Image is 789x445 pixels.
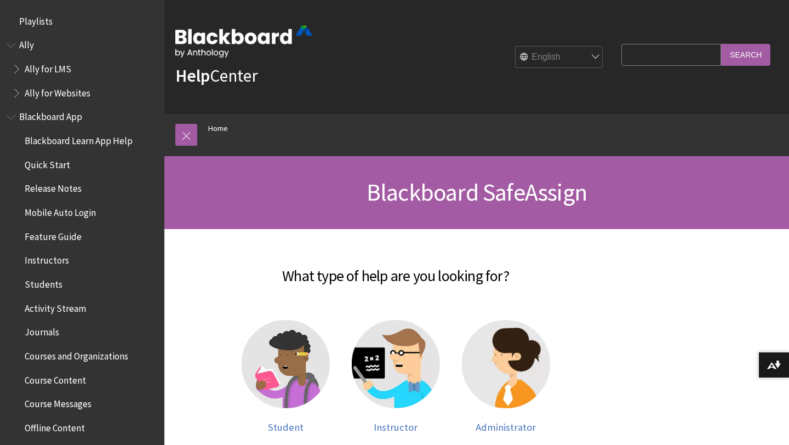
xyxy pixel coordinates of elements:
[25,419,85,433] span: Offline Content
[25,323,59,338] span: Journals
[7,12,158,31] nav: Book outline for Playlists
[268,421,304,433] span: Student
[25,275,62,290] span: Students
[25,84,90,99] span: Ally for Websites
[25,203,96,218] span: Mobile Auto Login
[367,177,587,207] span: Blackboard SafeAssign
[175,65,210,87] strong: Help
[374,421,418,433] span: Instructor
[25,252,69,266] span: Instructors
[25,60,71,75] span: Ally for LMS
[352,320,440,408] img: Instructor help
[721,44,770,65] input: Search
[25,347,128,362] span: Courses and Organizations
[242,320,330,408] img: Student help
[476,421,536,433] span: Administrator
[25,180,82,195] span: Release Notes
[175,65,258,87] a: HelpCenter
[7,36,158,102] nav: Book outline for Anthology Ally Help
[25,227,82,242] span: Feature Guide
[208,122,228,135] a: Home
[25,156,70,170] span: Quick Start
[19,12,53,27] span: Playlists
[352,320,440,433] a: Instructor help Instructor
[25,299,86,314] span: Activity Stream
[19,36,34,51] span: Ally
[175,251,616,287] h2: What type of help are you looking for?
[19,108,82,123] span: Blackboard App
[462,320,550,433] a: Administrator help Administrator
[25,132,133,146] span: Blackboard Learn App Help
[25,395,92,410] span: Course Messages
[242,320,330,433] a: Student help Student
[175,26,312,58] img: Blackboard by Anthology
[25,371,86,386] span: Course Content
[462,320,550,408] img: Administrator help
[516,47,603,69] select: Site Language Selector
